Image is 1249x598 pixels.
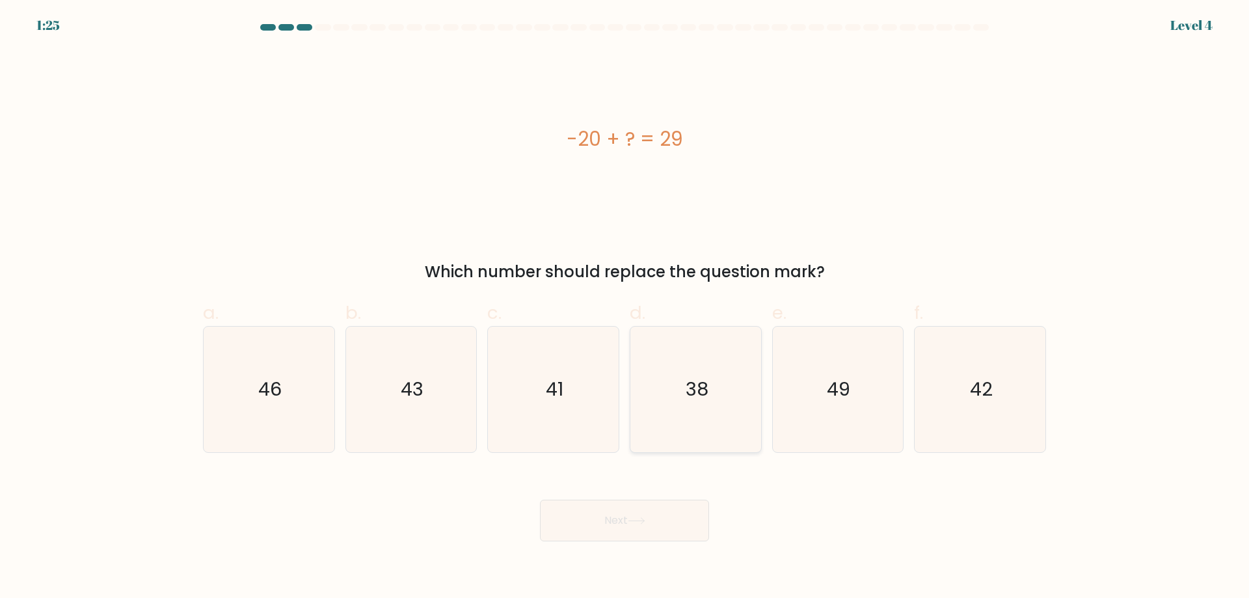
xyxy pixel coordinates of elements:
div: Level 4 [1170,16,1213,35]
span: d. [630,300,645,325]
span: f. [914,300,923,325]
div: 1:25 [36,16,60,35]
text: 43 [401,376,423,402]
span: b. [345,300,361,325]
text: 38 [686,376,708,402]
span: e. [772,300,786,325]
button: Next [540,500,709,541]
text: 41 [546,376,563,402]
span: a. [203,300,219,325]
span: c. [487,300,502,325]
text: 42 [970,376,993,402]
div: -20 + ? = 29 [203,124,1046,154]
div: Which number should replace the question mark? [211,260,1038,284]
text: 46 [258,376,282,402]
text: 49 [827,376,851,402]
